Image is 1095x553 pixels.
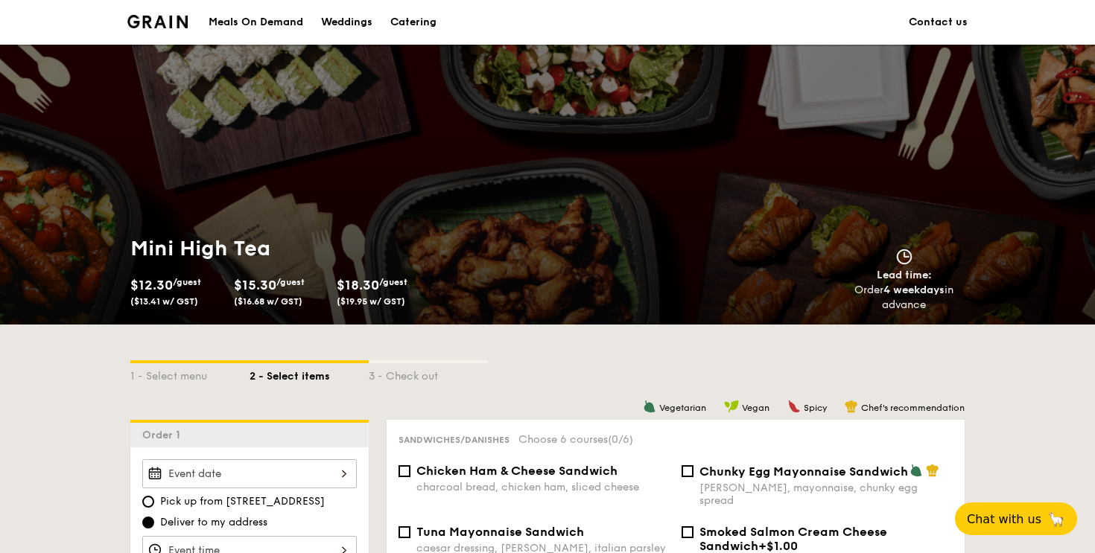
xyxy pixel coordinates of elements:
[130,296,198,307] span: ($13.41 w/ GST)
[1047,511,1065,528] span: 🦙
[337,277,379,293] span: $18.30
[787,400,801,413] img: icon-spicy.37a8142b.svg
[142,496,154,508] input: Pick up from [STREET_ADDRESS]
[699,525,887,553] span: Smoked Salmon Cream Cheese Sandwich
[337,296,405,307] span: ($19.95 w/ GST)
[250,363,369,384] div: 2 - Select items
[399,435,510,445] span: Sandwiches/Danishes
[699,464,908,479] span: Chunky Egg Mayonnaise Sandwich
[130,235,542,262] h1: Mini High Tea
[699,482,953,507] div: [PERSON_NAME], mayonnaise, chunky egg spread
[399,526,410,538] input: Tuna Mayonnaise Sandwichcaesar dressing, [PERSON_NAME], italian parsley
[369,363,488,384] div: 3 - Check out
[127,15,188,28] a: Logotype
[883,284,945,296] strong: 4 weekdays
[142,459,357,488] input: Event date
[682,526,693,538] input: Smoked Salmon Cream Cheese Sandwich+$1.00caper, cream cheese, smoked salmon
[845,400,858,413] img: icon-chef-hat.a58ddaea.svg
[804,403,827,413] span: Spicy
[142,517,154,528] input: Deliver to my address
[877,269,932,281] span: Lead time:
[160,515,267,530] span: Deliver to my address
[234,296,302,307] span: ($16.68 w/ GST)
[130,277,173,293] span: $12.30
[416,525,584,539] span: Tuna Mayonnaise Sandwich
[379,277,407,287] span: /guest
[608,433,633,446] span: (0/6)
[416,481,670,493] div: charcoal bread, chicken ham, sliced cheese
[127,15,188,28] img: Grain
[893,249,915,265] img: icon-clock.2db775ea.svg
[142,429,186,441] span: Order 1
[276,277,305,287] span: /guest
[643,400,656,413] img: icon-vegetarian.fe4039eb.svg
[130,363,250,384] div: 1 - Select menu
[234,277,276,293] span: $15.30
[742,403,769,413] span: Vegan
[518,433,633,446] span: Choose 6 courses
[955,502,1077,535] button: Chat with us🦙
[758,539,798,553] span: +$1.00
[724,400,739,413] img: icon-vegan.f8ff3823.svg
[861,403,965,413] span: Chef's recommendation
[173,277,201,287] span: /guest
[967,512,1041,526] span: Chat with us
[160,494,325,509] span: Pick up from [STREET_ADDRESS]
[416,464,618,478] span: Chicken Ham & Cheese Sandwich
[399,465,410,477] input: Chicken Ham & Cheese Sandwichcharcoal bread, chicken ham, sliced cheese
[910,464,923,477] img: icon-vegetarian.fe4039eb.svg
[837,283,971,313] div: Order in advance
[659,403,706,413] span: Vegetarian
[682,465,693,477] input: Chunky Egg Mayonnaise Sandwich[PERSON_NAME], mayonnaise, chunky egg spread
[926,464,939,477] img: icon-chef-hat.a58ddaea.svg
